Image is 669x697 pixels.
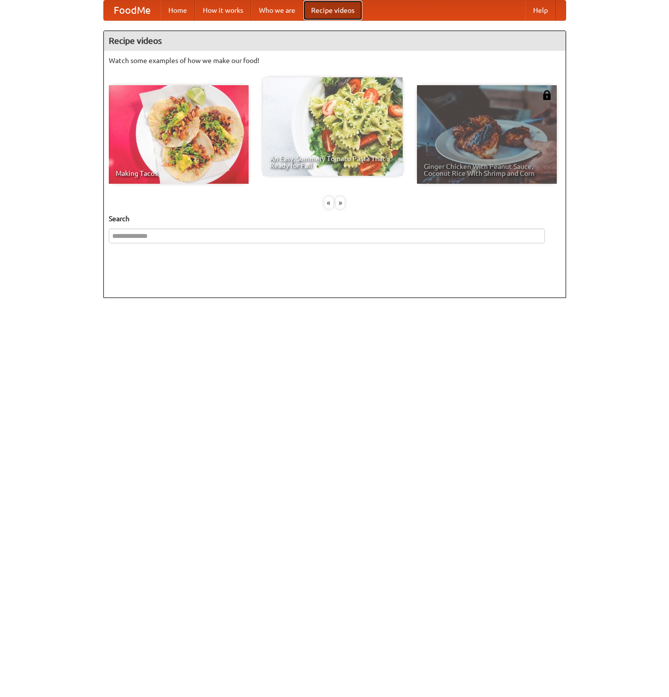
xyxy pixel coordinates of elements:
a: FoodMe [104,0,160,20]
span: Making Tacos [116,170,242,177]
p: Watch some examples of how we make our food! [109,56,561,66]
h4: Recipe videos [104,31,566,51]
a: Home [160,0,195,20]
div: » [336,197,345,209]
a: Who we are [251,0,303,20]
a: Help [525,0,556,20]
h5: Search [109,214,561,224]
span: An Easy, Summery Tomato Pasta That's Ready for Fall [270,155,396,169]
a: How it works [195,0,251,20]
img: 483408.png [542,90,552,100]
a: Recipe videos [303,0,362,20]
a: An Easy, Summery Tomato Pasta That's Ready for Fall [263,77,403,176]
div: « [324,197,333,209]
a: Making Tacos [109,85,249,184]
